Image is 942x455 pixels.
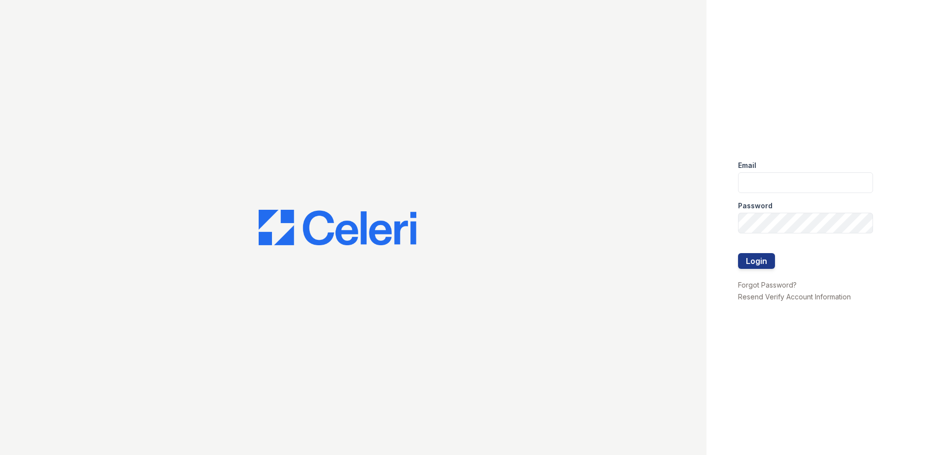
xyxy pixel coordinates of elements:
[738,201,773,211] label: Password
[738,292,851,301] a: Resend Verify Account Information
[259,210,416,245] img: CE_Logo_Blue-a8612792a0a2168367f1c8372b55b34899dd931a85d93a1a3d3e32e68fde9ad4.png
[738,161,756,170] label: Email
[738,253,775,269] button: Login
[738,281,797,289] a: Forgot Password?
